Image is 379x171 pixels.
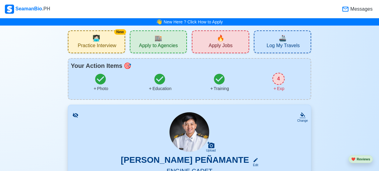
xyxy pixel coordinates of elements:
[5,5,14,14] img: Logo
[349,5,373,13] span: Messages
[114,29,126,35] div: New
[121,155,249,167] h3: [PERSON_NAME] PEÑAMANTE
[206,149,216,152] div: Upload
[124,61,131,70] span: todo
[148,85,171,92] div: Education
[351,157,355,161] span: heart
[279,33,286,43] span: travel
[78,43,116,50] span: Practice Interview
[71,61,308,70] div: Your Action Items
[139,43,178,50] span: Apply to Agencies
[267,43,300,50] span: Log My Travels
[164,19,223,24] a: New Here ? Click How to Apply
[272,73,285,85] div: 4
[155,18,163,26] span: bell
[250,163,258,167] div: Edit
[209,43,232,50] span: Apply Jobs
[42,6,50,11] span: .PH
[348,155,373,163] button: heartReviews
[5,5,50,14] div: SeamanBio
[217,33,224,43] span: new
[210,85,229,92] div: Training
[297,118,308,123] div: Change
[93,85,108,92] div: Photo
[93,33,100,43] span: interview
[155,33,162,43] span: agencies
[273,85,284,92] div: Exp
